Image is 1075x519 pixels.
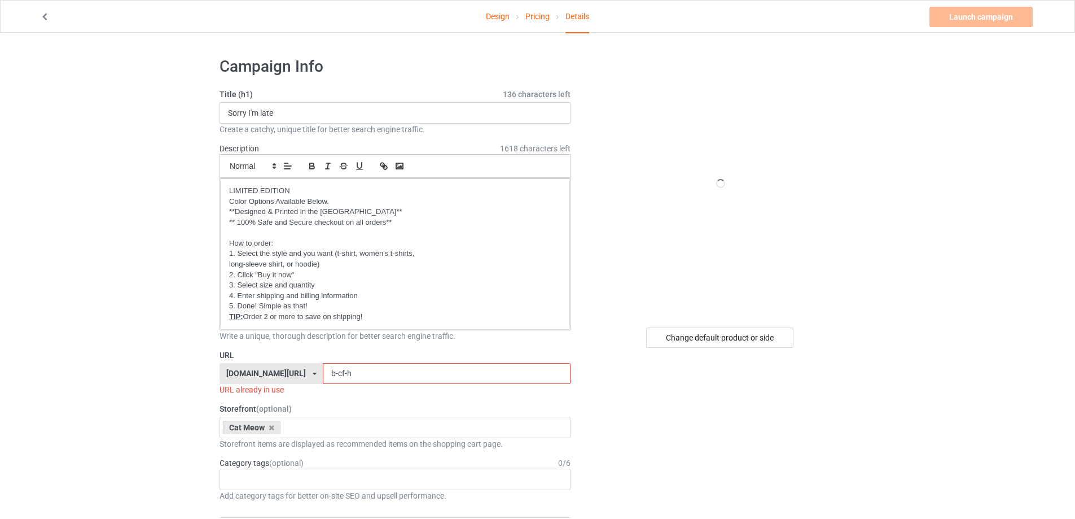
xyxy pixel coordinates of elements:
[500,143,571,154] span: 1618 characters left
[229,291,561,302] p: 4. Enter shipping and billing information
[229,238,561,249] p: How to order:
[486,1,510,32] a: Design
[525,1,550,32] a: Pricing
[229,197,561,207] p: Color Options Available Below.
[229,248,561,259] p: 1. Select the style and you want (t-shirt, women's t-shirts,
[226,369,306,377] div: [DOMAIN_NAME][URL]
[269,459,304,468] span: (optional)
[220,89,571,100] label: Title (h1)
[220,384,571,395] div: URL already in use
[220,56,571,77] h1: Campaign Info
[558,457,571,469] div: 0 / 6
[220,457,304,469] label: Category tags
[229,259,561,270] p: long-sleeve shirt, or hoodie)
[220,438,571,450] div: Storefront items are displayed as recommended items on the shopping cart page.
[220,144,259,153] label: Description
[229,312,243,321] u: TIP:
[223,421,280,434] div: Cat Meow
[229,280,561,291] p: 3. Select size and quantity
[220,403,571,415] label: Storefront
[220,350,571,361] label: URL
[229,312,561,322] p: Order 2 or more to save on shipping!
[229,207,561,217] p: **Designed & Printed in the [GEOGRAPHIC_DATA]**
[229,301,561,312] p: 5. Done! Simple as that!
[565,1,589,33] div: Details
[229,186,561,197] p: LIMITED EDITION
[503,89,571,100] span: 136 characters left
[220,330,571,342] div: Write a unique, thorough description for better search engine traffic.
[646,328,793,348] div: Change default product or side
[220,490,571,501] div: Add category tags for better on-site SEO and upsell performance.
[229,217,561,228] p: ** 100% Safe and Secure checkout on all orders**
[256,404,292,413] span: (optional)
[229,270,561,281] p: 2. Click "Buy it now"
[220,124,571,135] div: Create a catchy, unique title for better search engine traffic.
